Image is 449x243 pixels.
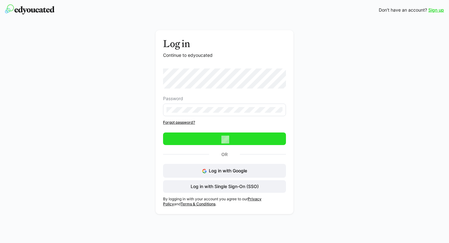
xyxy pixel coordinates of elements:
[163,180,286,193] button: Log in with Single Sign-On (SSO)
[190,183,260,190] span: Log in with Single Sign-On (SSO)
[163,38,286,50] h3: Log in
[163,52,286,58] p: Continue to edyoucated
[5,4,55,14] img: edyoucated
[209,150,240,159] p: Or
[163,96,183,101] span: Password
[163,197,286,207] p: By logging in with your account you agree to our and .
[379,7,427,13] span: Don't have an account?
[163,164,286,178] button: Log in with Google
[209,168,247,173] span: Log in with Google
[181,202,215,206] a: Terms & Conditions
[163,120,286,125] a: Forgot password?
[163,197,261,206] a: Privacy Policy
[428,7,444,13] a: Sign up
